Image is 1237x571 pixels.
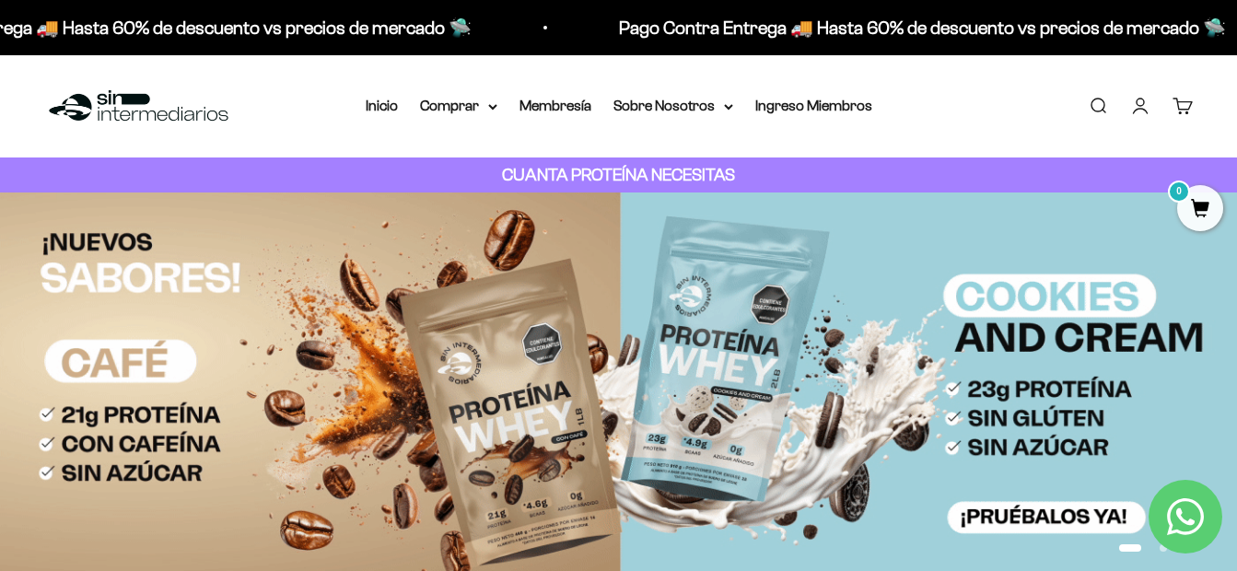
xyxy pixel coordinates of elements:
summary: Sobre Nosotros [613,94,733,118]
a: 0 [1177,200,1223,220]
summary: Comprar [420,94,497,118]
mark: 0 [1168,181,1190,203]
a: Membresía [519,98,591,113]
a: Ingreso Miembros [755,98,872,113]
p: Pago Contra Entrega 🚚 Hasta 60% de descuento vs precios de mercado 🛸 [617,13,1224,42]
strong: CUANTA PROTEÍNA NECESITAS [502,165,735,184]
a: Inicio [366,98,398,113]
